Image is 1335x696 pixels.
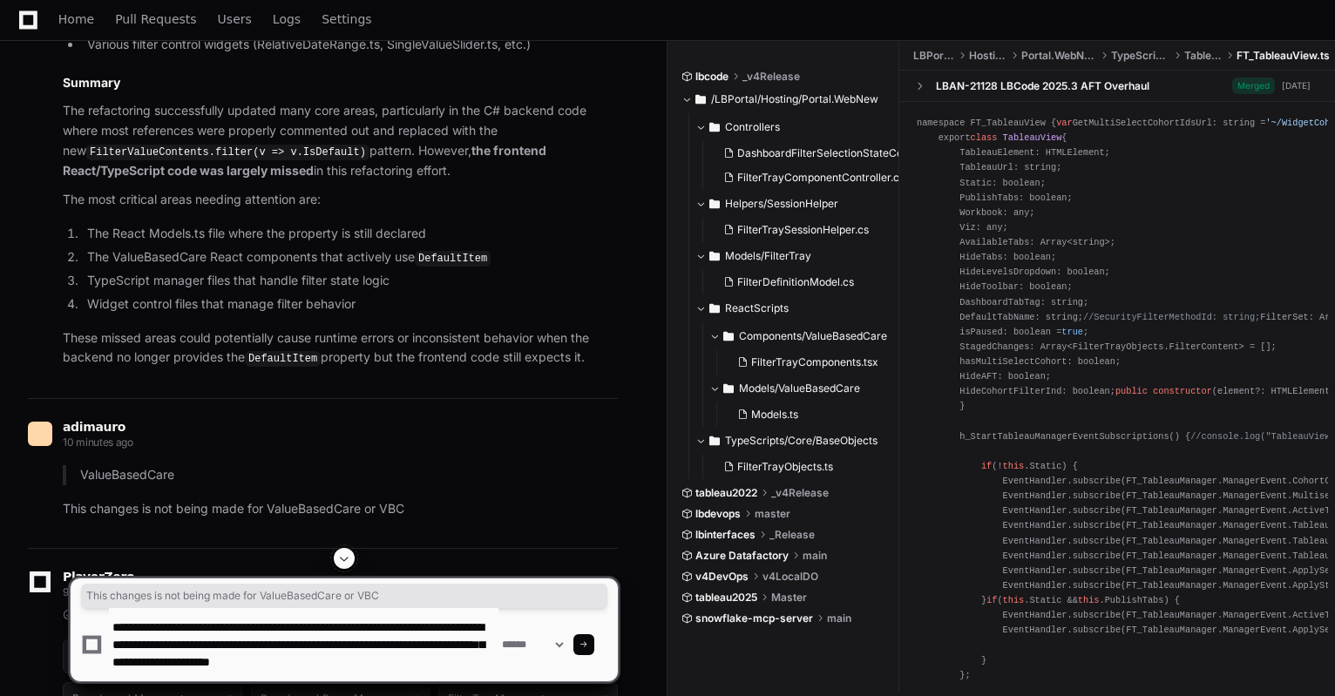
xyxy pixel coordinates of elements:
span: Pull Requests [115,14,196,24]
svg: Directory [709,117,720,138]
span: FilterTraySessionHelper.cs [737,223,869,237]
span: Models.ts [751,408,798,422]
span: constructor [1153,386,1212,396]
li: The React Models.ts file where the property is still declared [82,224,618,244]
button: ReactScripts [695,294,900,322]
button: /LBPortal/Hosting/Portal.WebNew [681,85,886,113]
svg: Directory [709,430,720,451]
span: tableau2022 [695,486,757,500]
svg: Directory [723,378,734,399]
button: TypeScripts/Core/BaseObjects [695,427,900,455]
span: class [971,132,998,143]
span: Helpers/SessionHelper [725,197,838,211]
p: The refactoring successfully updated many core areas, particularly in the C# backend code where m... [63,101,618,181]
span: 10 minutes ago [63,436,133,449]
span: ReactScripts [725,301,789,315]
span: Components/ValueBasedCare [739,329,887,343]
li: TypeScript manager files that handle filter state logic [82,271,618,291]
code: FilterValueContents.filter(v => v.IsDefault) [86,145,369,160]
button: Helpers/SessionHelper [695,190,900,218]
span: _v4Release [742,70,800,84]
span: Portal.WebNew [1021,49,1097,63]
button: Models/FilterTray [695,242,900,270]
span: lbdevops [695,507,741,521]
span: _v4Release [771,486,829,500]
span: master [755,507,790,521]
span: FilterDefinitionModel.cs [737,275,854,289]
span: DashboardFilterSelectionStateController.cs [737,146,952,160]
button: FilterTraySessionHelper.cs [716,218,890,242]
span: Models/ValueBasedCare [739,382,860,395]
span: if [981,461,992,471]
span: //SecurityFilterMethodId: string; [1083,312,1260,322]
span: FilterTrayComponents.tsx [751,355,878,369]
li: Widget control files that manage filter behavior [82,294,618,314]
span: LBPortal [913,49,955,63]
code: DefaultItem [415,251,491,267]
button: Components/ValueBasedCare [709,322,900,350]
span: _Release [769,528,815,542]
button: FilterTrayComponents.tsx [730,350,890,375]
button: FilterTrayComponentController.cs [716,166,904,190]
span: TypeScripts [1111,49,1170,63]
span: Hosting [969,49,1007,63]
button: DashboardFilterSelectionStateController.cs [716,141,904,166]
button: FilterTrayObjects.ts [716,455,890,479]
div: LBAN-21128 LBCode 2025.3 AFT Overhaul [936,79,1149,93]
span: Users [218,14,252,24]
svg: Directory [709,246,720,267]
span: lbcode [695,70,728,84]
span: /LBPortal/Hosting/Portal.WebNew [711,92,878,106]
svg: Directory [695,89,706,110]
svg: Directory [709,193,720,214]
li: The ValueBasedCare React components that actively use [82,247,618,268]
span: public [1115,386,1148,396]
span: FilterTrayComponentController.cs [737,171,905,185]
h2: Summary [63,74,618,91]
p: These missed areas could potentially cause runtime errors or inconsistent behavior when the backe... [63,328,618,368]
span: this [1003,461,1025,471]
span: TypeScripts/Core/BaseObjects [725,434,878,448]
button: Models/ValueBasedCare [709,375,900,402]
span: TableauView [1003,132,1062,143]
span: Logs [273,14,301,24]
span: Tableau [1184,49,1223,63]
div: [DATE] [1282,79,1311,92]
svg: Directory [709,298,720,319]
span: FilterTrayObjects.ts [737,460,833,474]
span: var [1056,118,1072,128]
span: This changes is not being made for ValueBasedCare or VBC [86,589,602,603]
button: Controllers [695,113,900,141]
button: FilterDefinitionModel.cs [716,270,890,294]
span: Merged [1232,78,1275,94]
span: adimauro [63,420,125,434]
span: FT_TableauView.ts [1237,49,1330,63]
span: Models/FilterTray [725,249,811,263]
p: This changes is not being made for ValueBasedCare or VBC [63,499,618,519]
svg: Directory [723,326,734,347]
li: Various filter control widgets (RelativeDateRange.ts, SingleValueSlider.ts, etc.) [82,35,618,55]
p: The most critical areas needing attention are: [63,190,618,210]
button: Models.ts [730,402,890,427]
span: Settings [322,14,371,24]
span: lbinterfaces [695,528,756,542]
span: Controllers [725,120,780,134]
span: Home [58,14,94,24]
code: DefaultItem [245,351,321,367]
span: true [1061,327,1083,337]
p: ValueBasedCare [80,465,618,485]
